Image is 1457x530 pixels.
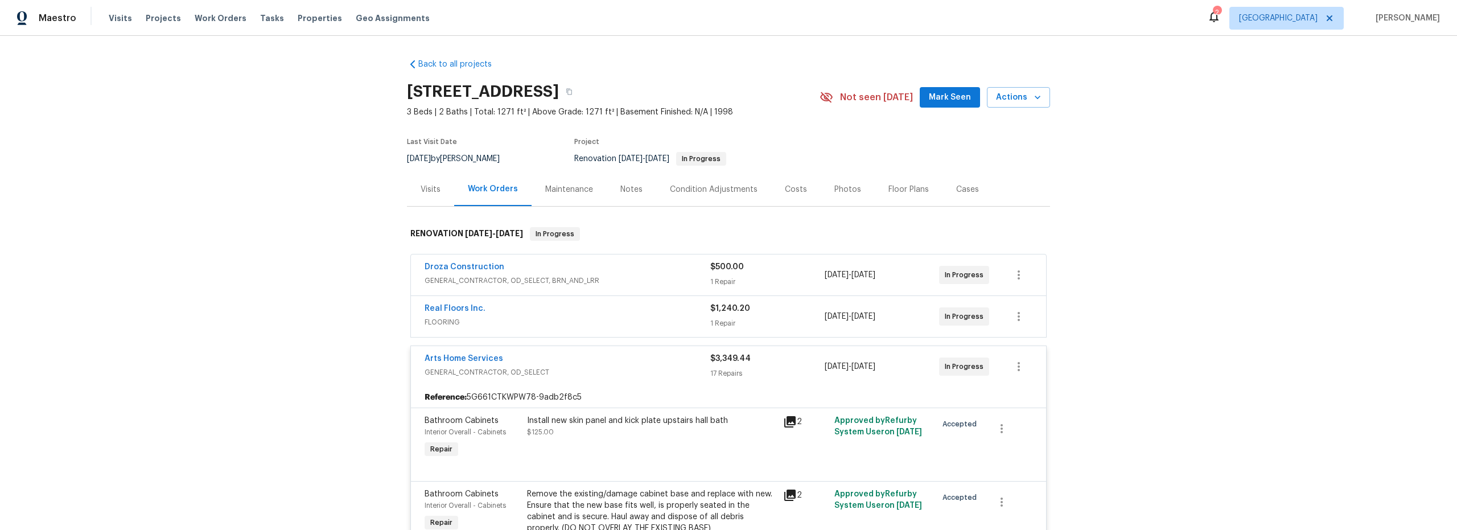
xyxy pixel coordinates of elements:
span: Geo Assignments [356,13,430,24]
span: Work Orders [195,13,246,24]
span: $1,240.20 [710,305,750,313]
button: Mark Seen [920,87,980,108]
span: - [465,229,523,237]
span: [DATE] [619,155,643,163]
span: [DATE] [825,271,849,279]
span: GENERAL_CONTRACTOR, OD_SELECT [425,367,710,378]
a: Arts Home Services [425,355,503,363]
button: Actions [987,87,1050,108]
div: 2 [1213,7,1221,18]
span: $500.00 [710,263,744,271]
span: Project [574,138,599,145]
span: Properties [298,13,342,24]
div: Photos [834,184,861,195]
span: [DATE] [896,502,922,510]
span: Renovation [574,155,726,163]
span: Maestro [39,13,76,24]
div: Work Orders [468,183,518,195]
span: [DATE] [496,229,523,237]
span: 3 Beds | 2 Baths | Total: 1271 ft² | Above Grade: 1271 ft² | Basement Finished: N/A | 1998 [407,106,820,118]
span: Projects [146,13,181,24]
div: Cases [956,184,979,195]
div: 2 [783,488,828,502]
div: Floor Plans [888,184,929,195]
span: $3,349.44 [710,355,751,363]
span: [DATE] [825,363,849,371]
span: - [825,361,875,372]
div: Costs [785,184,807,195]
div: by [PERSON_NAME] [407,152,513,166]
span: [DATE] [645,155,669,163]
span: Bathroom Cabinets [425,417,499,425]
a: Back to all projects [407,59,516,70]
span: - [619,155,669,163]
span: [DATE] [851,271,875,279]
span: In Progress [945,361,988,372]
div: RENOVATION [DATE]-[DATE]In Progress [407,216,1050,252]
span: - [825,311,875,322]
span: In Progress [945,269,988,281]
span: [DATE] [851,363,875,371]
span: In Progress [677,155,725,162]
h2: [STREET_ADDRESS] [407,86,559,97]
div: 17 Repairs [710,368,825,379]
span: Approved by Refurby System User on [834,490,922,510]
span: In Progress [531,228,579,240]
span: Interior Overall - Cabinets [425,502,506,509]
span: $125.00 [527,429,554,435]
div: 1 Repair [710,318,825,329]
span: Tasks [260,14,284,22]
span: Repair [426,443,457,455]
span: [DATE] [896,428,922,436]
span: FLOORING [425,317,710,328]
span: [DATE] [407,155,431,163]
span: Accepted [942,418,981,430]
span: Visits [109,13,132,24]
div: Notes [620,184,643,195]
div: 2 [783,415,828,429]
div: 5G661CTKWPW78-9adb2f8c5 [411,387,1046,408]
div: 1 Repair [710,276,825,287]
div: Visits [421,184,441,195]
span: [GEOGRAPHIC_DATA] [1239,13,1318,24]
h6: RENOVATION [410,227,523,241]
span: Actions [996,91,1041,105]
a: Real Floors Inc. [425,305,485,313]
span: Last Visit Date [407,138,457,145]
div: Condition Adjustments [670,184,758,195]
span: [PERSON_NAME] [1371,13,1440,24]
span: [DATE] [851,313,875,321]
span: Not seen [DATE] [840,92,913,103]
span: Approved by Refurby System User on [834,417,922,436]
span: GENERAL_CONTRACTOR, OD_SELECT, BRN_AND_LRR [425,275,710,286]
a: Droza Construction [425,263,504,271]
span: Mark Seen [929,91,971,105]
span: Bathroom Cabinets [425,490,499,498]
span: - [825,269,875,281]
div: Maintenance [545,184,593,195]
span: In Progress [945,311,988,322]
span: Accepted [942,492,981,503]
span: Repair [426,517,457,528]
button: Copy Address [559,81,579,102]
span: [DATE] [825,313,849,321]
b: Reference: [425,392,467,403]
div: Install new skin panel and kick plate upstairs hall bath [527,415,776,426]
span: [DATE] [465,229,492,237]
span: Interior Overall - Cabinets [425,429,506,435]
